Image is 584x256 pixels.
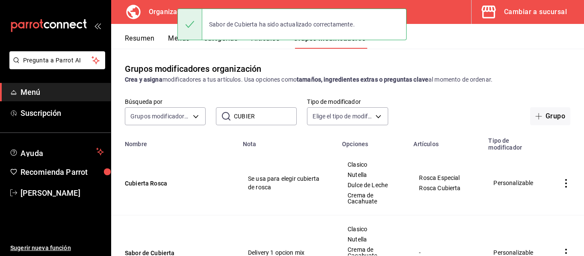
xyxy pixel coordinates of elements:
[125,179,227,188] button: Cubierta Rosca
[125,34,154,49] button: Resumen
[348,162,398,168] span: Clasico
[9,51,105,69] button: Pregunta a Parrot AI
[125,75,570,84] div: modificadores a tus artículos. Usa opciones como al momento de ordenar.
[168,34,189,49] button: Menús
[348,182,398,188] span: Dulce de Leche
[238,132,337,151] th: Nota
[94,22,101,29] button: open_drawer_menu
[21,147,93,157] span: Ayuda
[125,62,261,75] div: Grupos modificadores organización
[238,151,337,215] td: Se usa para elegir cubierta de rosca
[21,107,104,119] span: Suscripción
[419,185,472,191] span: Rosca Cubierta
[504,6,567,18] div: Cambiar a sucursal
[348,192,398,204] span: Crema de Cacahuate
[348,172,398,178] span: Nutella
[10,244,104,253] span: Sugerir nueva función
[408,132,483,151] th: Artículos
[562,179,570,188] button: actions
[21,187,104,199] span: [PERSON_NAME]
[483,151,548,215] td: Personalizable
[6,62,105,71] a: Pregunta a Parrot AI
[125,76,162,83] strong: Crea y asigna
[483,132,548,151] th: Tipo de modificador
[348,236,398,242] span: Nutella
[234,108,297,125] input: Buscar
[130,112,190,121] span: Grupos modificadores
[23,56,92,65] span: Pregunta a Parrot AI
[297,76,428,83] strong: tamaños, ingredientes extras o preguntas clave
[348,226,398,232] span: Clasico
[111,132,238,151] th: Nombre
[530,107,570,125] button: Grupo
[125,99,206,105] label: Búsqueda por
[125,34,584,49] div: navigation tabs
[313,112,372,121] span: Elige el tipo de modificador
[202,15,362,34] div: Sabor de Cubierta ha sido actualizado correctamente.
[21,86,104,98] span: Menú
[21,166,104,178] span: Recomienda Parrot
[307,99,388,105] label: Tipo de modificador
[142,7,269,17] h3: Organización - Miel Canela HandMade
[337,132,408,151] th: Opciones
[419,175,472,181] span: Rosca Especial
